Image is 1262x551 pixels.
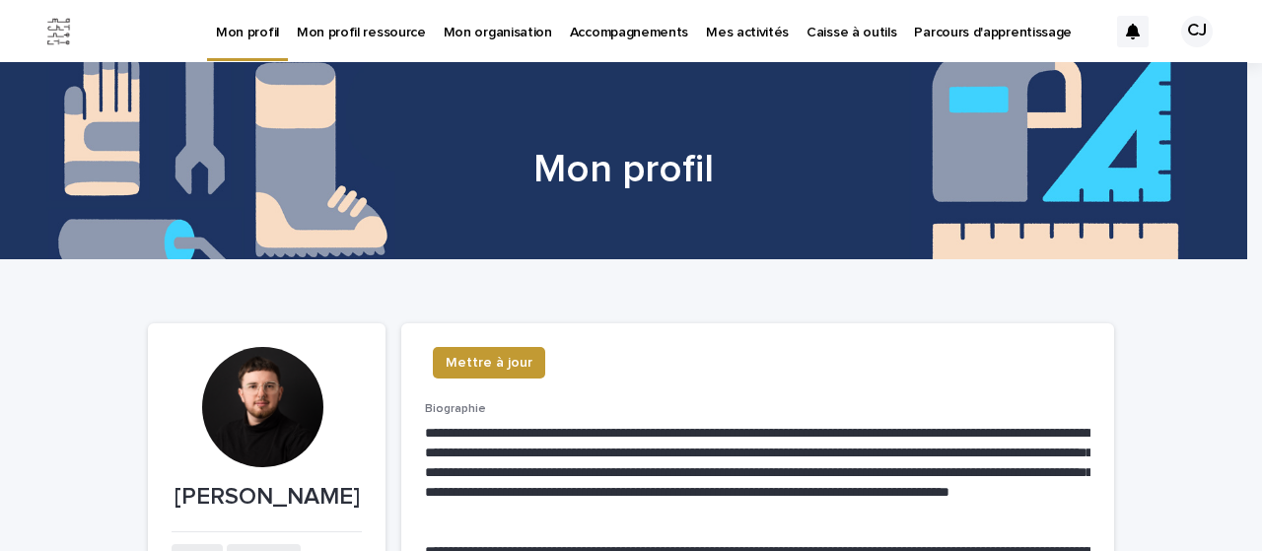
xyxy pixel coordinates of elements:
p: [PERSON_NAME] [172,483,362,512]
img: Jx8JiDZqSLW7pnA6nIo1 [39,12,79,51]
button: Mettre à jour [433,347,545,379]
h1: Mon profil [140,146,1106,193]
div: CJ [1181,16,1213,47]
span: Mettre à jour [446,353,532,373]
span: Biographie [425,403,486,415]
